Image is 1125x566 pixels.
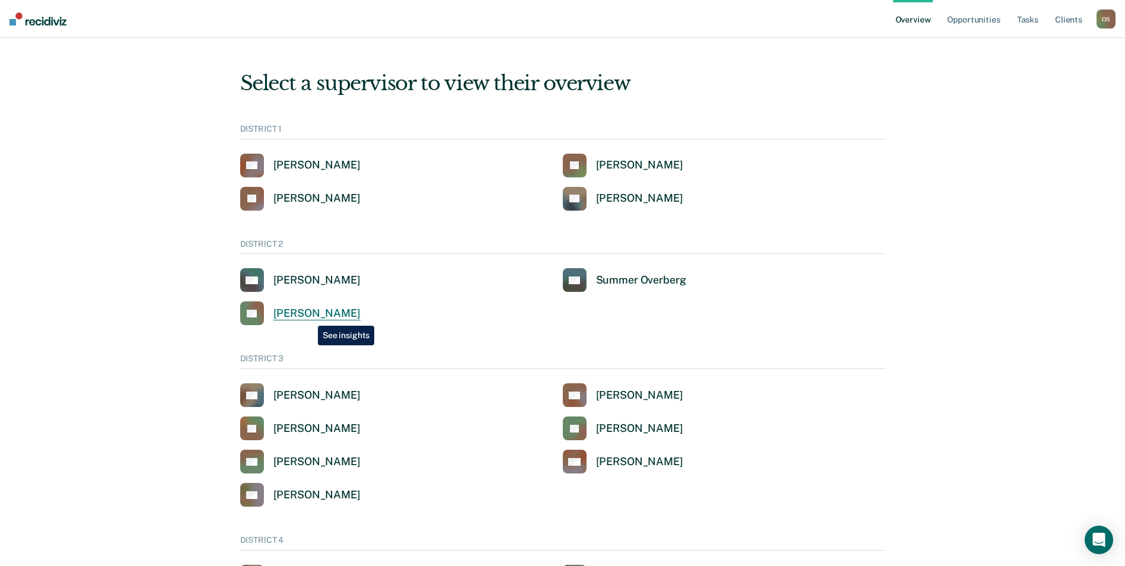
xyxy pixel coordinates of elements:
[563,154,683,177] a: [PERSON_NAME]
[596,389,683,402] div: [PERSON_NAME]
[596,455,683,469] div: [PERSON_NAME]
[273,488,361,502] div: [PERSON_NAME]
[240,383,361,407] a: [PERSON_NAME]
[273,455,361,469] div: [PERSON_NAME]
[273,389,361,402] div: [PERSON_NAME]
[1097,9,1116,28] button: OS
[596,422,683,435] div: [PERSON_NAME]
[563,450,683,473] a: [PERSON_NAME]
[563,416,683,440] a: [PERSON_NAME]
[596,158,683,172] div: [PERSON_NAME]
[563,187,683,211] a: [PERSON_NAME]
[240,268,361,292] a: [PERSON_NAME]
[240,450,361,473] a: [PERSON_NAME]
[273,192,361,205] div: [PERSON_NAME]
[563,268,686,292] a: Summer Overberg
[240,535,885,551] div: DISTRICT 4
[240,187,361,211] a: [PERSON_NAME]
[240,239,885,255] div: DISTRICT 2
[596,192,683,205] div: [PERSON_NAME]
[9,12,66,26] img: Recidiviz
[240,354,885,369] div: DISTRICT 3
[273,307,361,320] div: [PERSON_NAME]
[596,274,686,287] div: Summer Overberg
[273,158,361,172] div: [PERSON_NAME]
[1085,526,1113,554] div: Open Intercom Messenger
[240,483,361,507] a: [PERSON_NAME]
[240,301,361,325] a: [PERSON_NAME]
[273,422,361,435] div: [PERSON_NAME]
[240,416,361,440] a: [PERSON_NAME]
[240,71,885,96] div: Select a supervisor to view their overview
[1097,9,1116,28] div: O S
[563,383,683,407] a: [PERSON_NAME]
[273,274,361,287] div: [PERSON_NAME]
[240,124,885,139] div: DISTRICT 1
[240,154,361,177] a: [PERSON_NAME]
